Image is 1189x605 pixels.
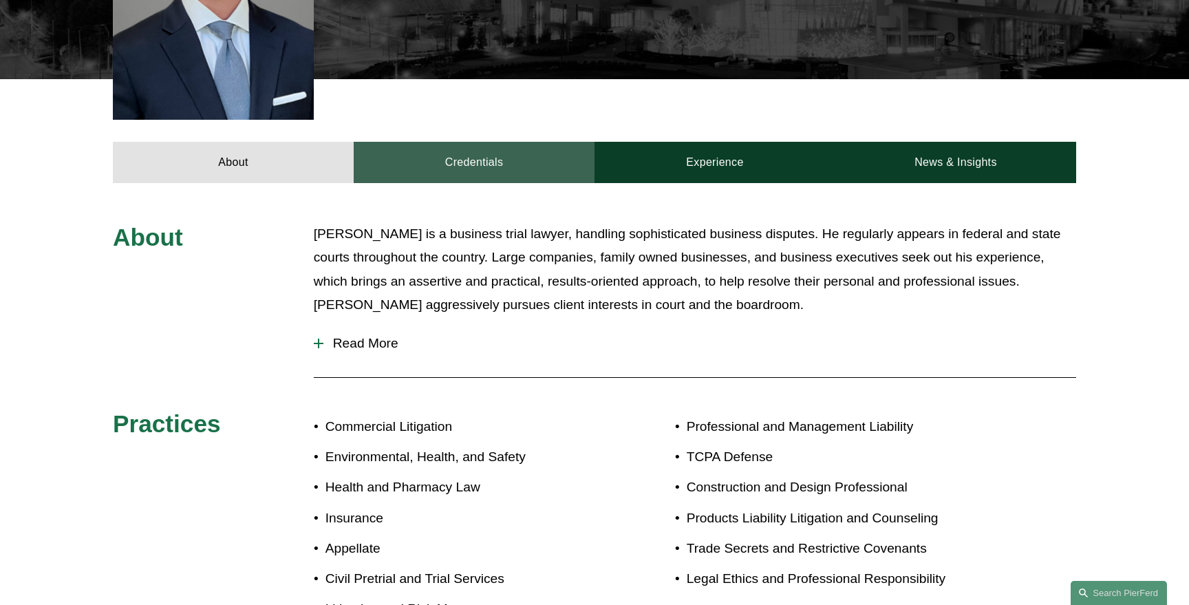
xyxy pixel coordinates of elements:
[113,142,354,183] a: About
[594,142,835,183] a: Experience
[687,415,996,439] p: Professional and Management Liability
[325,537,594,561] p: Appellate
[835,142,1076,183] a: News & Insights
[113,224,183,251] span: About
[687,567,996,591] p: Legal Ethics and Professional Responsibility
[113,410,221,437] span: Practices
[325,445,594,469] p: Environmental, Health, and Safety
[325,476,594,500] p: Health and Pharmacy Law
[323,336,1076,351] span: Read More
[325,415,594,439] p: Commercial Litigation
[687,445,996,469] p: TCPA Defense
[687,507,996,531] p: Products Liability Litigation and Counseling
[354,142,594,183] a: Credentials
[687,476,996,500] p: Construction and Design Professional
[325,507,594,531] p: Insurance
[687,537,996,561] p: Trade Secrets and Restrictive Covenants
[314,222,1076,317] p: [PERSON_NAME] is a business trial lawyer, handling sophisticated business disputes. He regularly ...
[1071,581,1167,605] a: Search this site
[325,567,594,591] p: Civil Pretrial and Trial Services
[314,326,1076,361] button: Read More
